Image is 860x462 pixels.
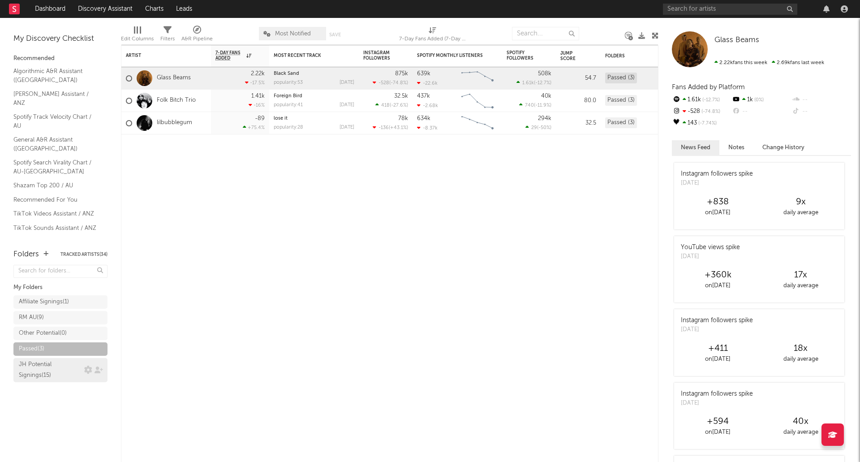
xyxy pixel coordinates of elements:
[525,125,551,130] div: ( )
[19,344,44,354] div: Passed ( 3 )
[672,106,731,117] div: -528
[417,71,430,77] div: 639k
[274,116,288,121] a: lose it
[13,34,107,44] div: My Discovery Checklist
[19,297,69,307] div: Affiliate Signings ( 1 )
[13,209,99,219] a: TikTok Videos Assistant / ANZ
[121,34,154,44] div: Edit Columns
[13,282,107,293] div: My Folders
[676,343,759,354] div: +411
[157,97,196,104] a: Folk Bitch Trio
[13,112,99,130] a: Spotify Track Velocity Chart / AU
[681,179,753,188] div: [DATE]
[676,416,759,427] div: +594
[181,34,213,44] div: A&R Pipeline
[274,71,299,76] a: Black Sand
[457,112,498,134] svg: Chart title
[791,94,851,106] div: --
[541,93,551,99] div: 40k
[417,80,438,86] div: -22.6k
[719,140,753,155] button: Notes
[19,359,82,381] div: JH Potential Signings ( 15 )
[672,140,719,155] button: News Feed
[329,32,341,37] button: Save
[560,95,596,106] div: 80.0
[663,4,797,15] input: Search for artists
[791,106,851,117] div: --
[522,81,534,86] span: 1.61k
[759,207,842,218] div: daily average
[560,73,596,84] div: 54.7
[390,125,407,130] span: +43.1 %
[391,103,407,108] span: -27.6 %
[13,135,99,153] a: General A&R Assistant ([GEOGRAPHIC_DATA])
[759,343,842,354] div: 18 x
[373,80,408,86] div: ( )
[701,98,720,103] span: -12.7 %
[457,90,498,112] svg: Chart title
[274,94,354,99] div: Foreign Bird
[398,116,408,121] div: 78k
[157,119,192,127] a: lilbubblegum
[672,117,731,129] div: 143
[731,106,791,117] div: --
[672,94,731,106] div: 1.61k
[395,71,408,77] div: 875k
[13,311,107,324] a: RM AU(9)
[759,270,842,281] div: 17 x
[160,34,175,44] div: Filters
[681,243,740,252] div: YouTube views spike
[560,118,596,129] div: 32.5
[697,121,717,126] span: -7.74 %
[13,265,107,278] input: Search for folders...
[340,80,354,85] div: [DATE]
[714,60,824,65] span: 2.69k fans last week
[274,53,341,58] div: Most Recent Track
[274,103,303,108] div: popularity: 41
[538,71,551,77] div: 508k
[274,94,302,99] a: Foreign Bird
[605,95,637,106] div: Passed (3)
[681,252,740,261] div: [DATE]
[753,140,813,155] button: Change History
[19,312,44,323] div: RM AU ( 9 )
[243,125,265,130] div: +75.4 %
[759,281,842,291] div: daily average
[60,252,107,257] button: Tracked Artists(34)
[672,84,745,91] span: Fans Added by Platform
[381,103,390,108] span: 418
[417,103,438,108] div: -2.68k
[535,103,550,108] span: -11.9 %
[676,270,759,281] div: +360k
[13,66,99,85] a: Algorithmic A&R Assistant ([GEOGRAPHIC_DATA])
[181,22,213,48] div: A&R Pipeline
[759,416,842,427] div: 40 x
[605,117,637,128] div: Passed (3)
[714,36,759,44] span: Glass Beams
[531,125,537,130] span: 29
[417,93,430,99] div: 437k
[681,389,753,399] div: Instagram followers spike
[457,67,498,90] svg: Chart title
[700,109,720,114] span: -74.8 %
[13,342,107,356] a: Passed(3)
[126,53,193,58] div: Artist
[759,427,842,438] div: daily average
[538,125,550,130] span: -50 %
[399,22,466,48] div: 7-Day Fans Added (7-Day Fans Added)
[759,197,842,207] div: 9 x
[676,427,759,438] div: on [DATE]
[753,98,764,103] span: 0 %
[507,50,538,61] div: Spotify Followers
[512,27,579,40] input: Search...
[681,325,753,334] div: [DATE]
[275,31,311,37] span: Most Notified
[676,354,759,365] div: on [DATE]
[215,50,244,61] span: 7-Day Fans Added
[375,102,408,108] div: ( )
[373,125,408,130] div: ( )
[13,295,107,309] a: Affiliate Signings(1)
[13,53,107,64] div: Recommended
[121,22,154,48] div: Edit Columns
[13,223,99,233] a: TikTok Sounds Assistant / ANZ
